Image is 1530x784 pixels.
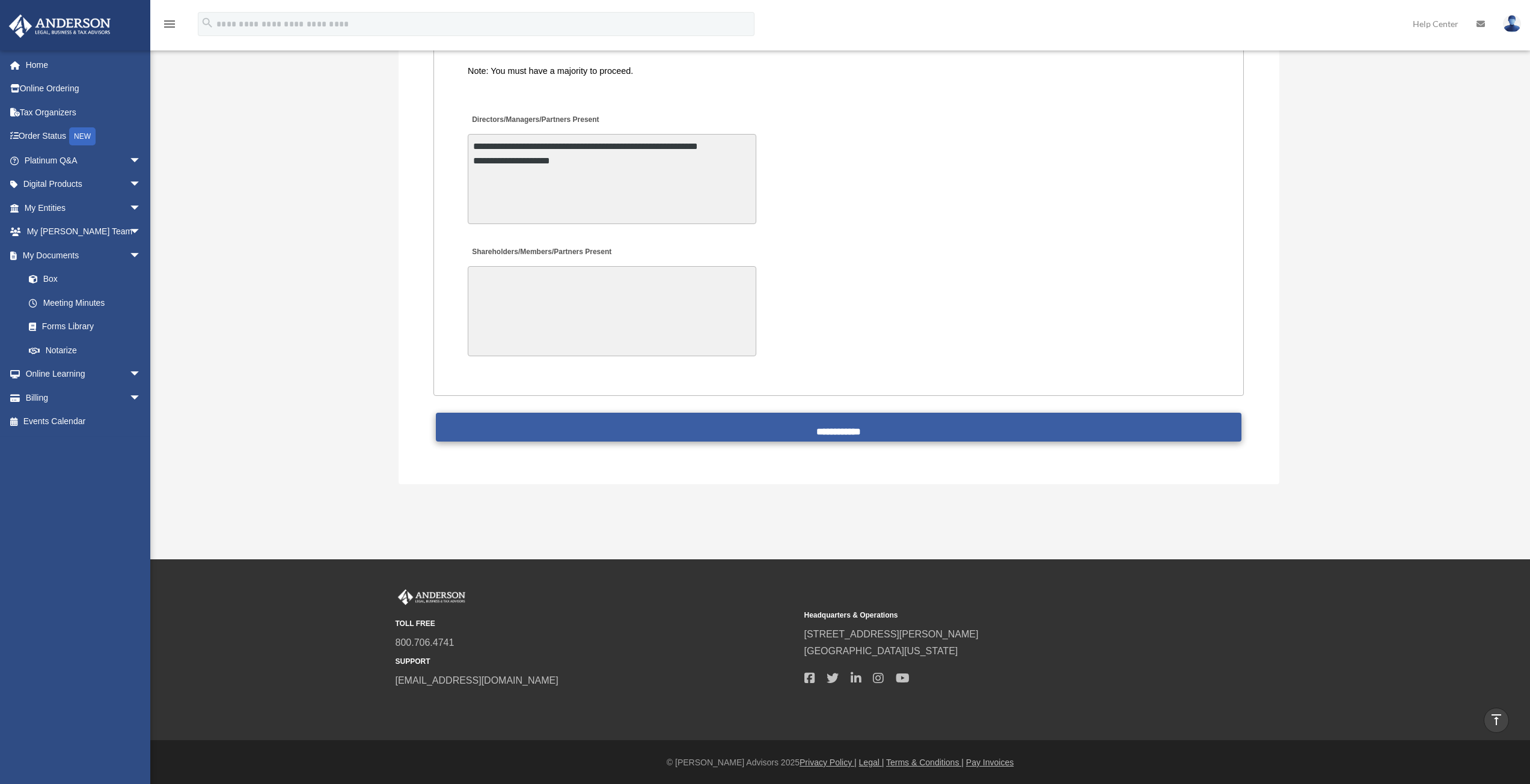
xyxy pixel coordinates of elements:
i: vertical_align_top [1489,713,1504,727]
span: arrow_drop_down [129,386,153,410]
span: Note: You must have a majority to proceed. [468,66,633,76]
a: Privacy Policy | [800,758,857,767]
a: menu [162,21,177,31]
a: Order StatusNEW [8,124,159,149]
a: My [PERSON_NAME] Teamarrow_drop_down [8,220,159,244]
div: © [PERSON_NAME] Advisors 2025 [150,755,1530,770]
a: Home [8,53,159,77]
a: [GEOGRAPHIC_DATA][US_STATE] [804,646,958,656]
span: arrow_drop_down [129,148,153,173]
a: [EMAIL_ADDRESS][DOMAIN_NAME] [396,675,558,685]
a: Billingarrow_drop_down [8,386,159,410]
span: arrow_drop_down [129,172,153,197]
a: Platinum Q&Aarrow_drop_down [8,148,159,172]
i: menu [162,17,177,31]
span: arrow_drop_down [129,220,153,245]
small: Headquarters & Operations [804,609,1205,622]
a: Terms & Conditions | [886,758,964,767]
a: Notarize [17,338,159,362]
small: SUPPORT [396,655,796,668]
a: Online Learningarrow_drop_down [8,362,159,386]
a: Meeting Minutes [17,291,153,315]
a: Tax Organizers [8,100,159,124]
a: Legal | [859,758,884,767]
a: Digital Productsarrow_drop_down [8,172,159,196]
a: Pay Invoices [966,758,1014,767]
img: Anderson Advisors Platinum Portal [396,589,468,605]
span: arrow_drop_down [129,196,153,220]
span: arrow_drop_down [129,243,153,268]
a: Online Ordering [8,77,159,101]
a: Events Calendar [8,410,159,434]
div: NEW [69,127,96,145]
label: Directors/Managers/Partners Present [468,112,602,128]
a: My Entitiesarrow_drop_down [8,196,159,220]
a: Forms Library [17,315,159,339]
a: Box [17,267,159,291]
a: vertical_align_top [1484,708,1509,733]
a: 800.706.4741 [396,637,454,648]
img: User Pic [1503,15,1521,32]
i: search [201,16,214,29]
a: My Documentsarrow_drop_down [8,243,159,267]
small: TOLL FREE [396,618,796,630]
a: [STREET_ADDRESS][PERSON_NAME] [804,629,979,639]
label: Shareholders/Members/Partners Present [468,245,614,261]
span: arrow_drop_down [129,362,153,387]
img: Anderson Advisors Platinum Portal [5,14,114,38]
